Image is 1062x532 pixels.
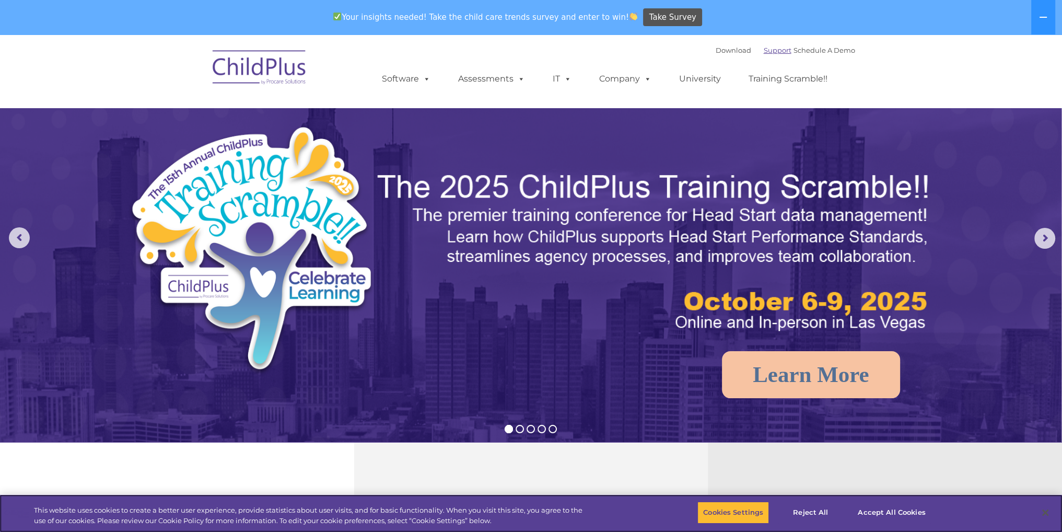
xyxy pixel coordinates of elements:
img: ✅ [333,13,341,20]
a: IT [542,68,582,89]
a: Training Scramble!! [738,68,838,89]
button: Reject All [778,502,843,524]
span: Last name [145,69,177,77]
span: Your insights needed! Take the child care trends survey and enter to win! [329,7,642,27]
a: Support [764,46,791,54]
span: Take Survey [649,8,696,27]
div: This website uses cookies to create a better user experience, provide statistics about user visit... [34,505,584,526]
a: Download [716,46,751,54]
img: ChildPlus by Procare Solutions [207,43,312,95]
a: Assessments [448,68,535,89]
span: Phone number [145,112,190,120]
button: Accept All Cookies [852,502,931,524]
button: Cookies Settings [697,502,769,524]
a: Software [371,68,441,89]
a: Take Survey [643,8,702,27]
a: University [669,68,731,89]
font: | [716,46,855,54]
a: Company [589,68,662,89]
a: Schedule A Demo [793,46,855,54]
a: Learn More [722,351,900,398]
img: 👏 [629,13,637,20]
button: Close [1034,501,1057,524]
